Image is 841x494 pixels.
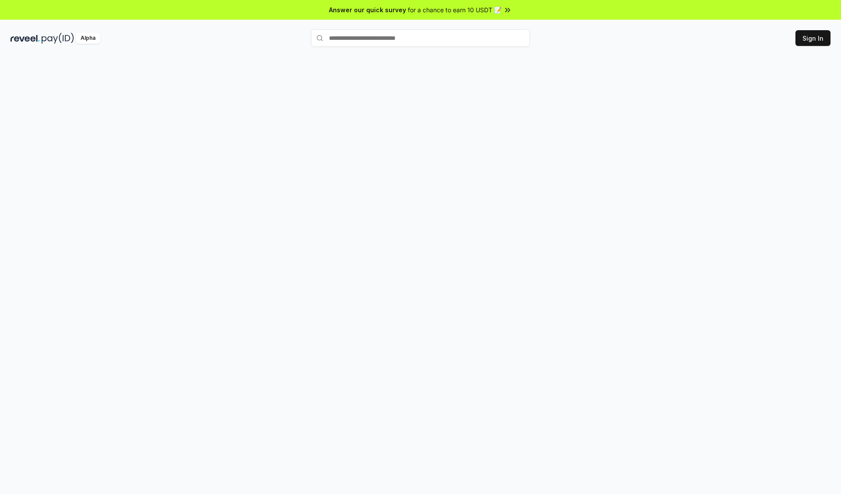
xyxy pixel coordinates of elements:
span: for a chance to earn 10 USDT 📝 [408,5,502,14]
span: Answer our quick survey [329,5,406,14]
div: Alpha [76,33,100,44]
img: pay_id [42,33,74,44]
img: reveel_dark [11,33,40,44]
button: Sign In [795,30,830,46]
